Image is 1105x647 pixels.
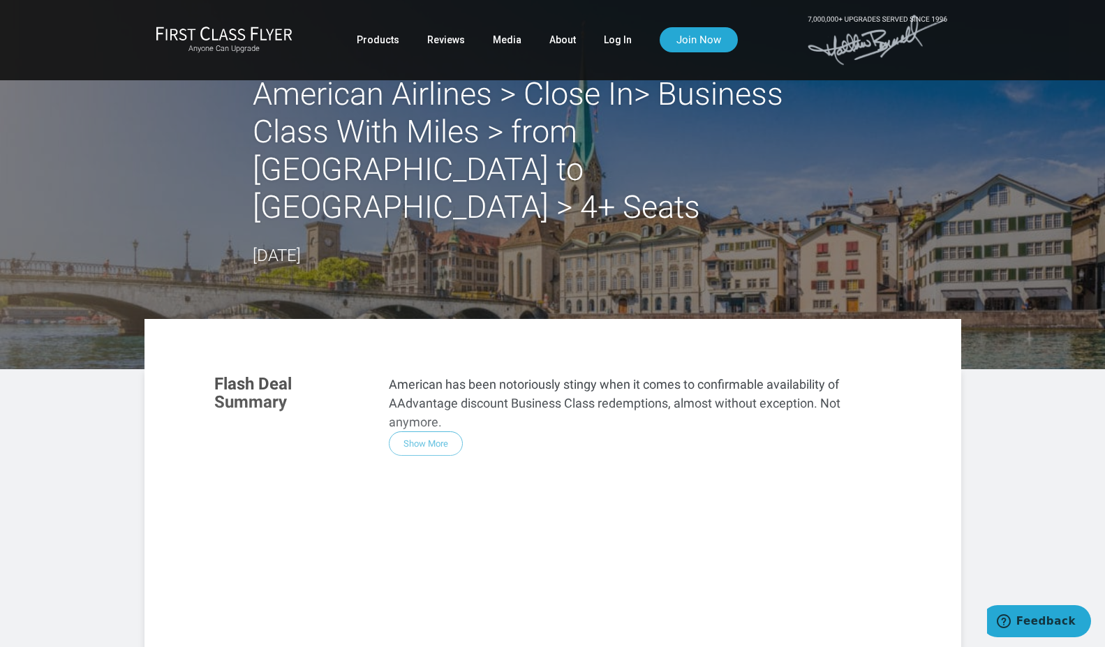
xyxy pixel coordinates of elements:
[156,26,292,54] a: First Class FlyerAnyone Can Upgrade
[156,44,292,54] small: Anyone Can Upgrade
[493,27,521,52] a: Media
[427,27,465,52] a: Reviews
[604,27,632,52] a: Log In
[389,375,891,431] p: American has been notoriously stingy when it comes to confirmable availability of AAdvantage disc...
[660,27,738,52] a: Join Now
[156,26,292,40] img: First Class Flyer
[549,27,576,52] a: About
[253,75,853,226] h2: American Airlines > Close In> Business Class With Miles > from [GEOGRAPHIC_DATA] to [GEOGRAPHIC_D...
[987,605,1091,640] iframe: Opens a widget where you can find more information
[357,27,399,52] a: Products
[253,246,301,265] time: [DATE]
[214,375,368,412] h3: Flash Deal Summary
